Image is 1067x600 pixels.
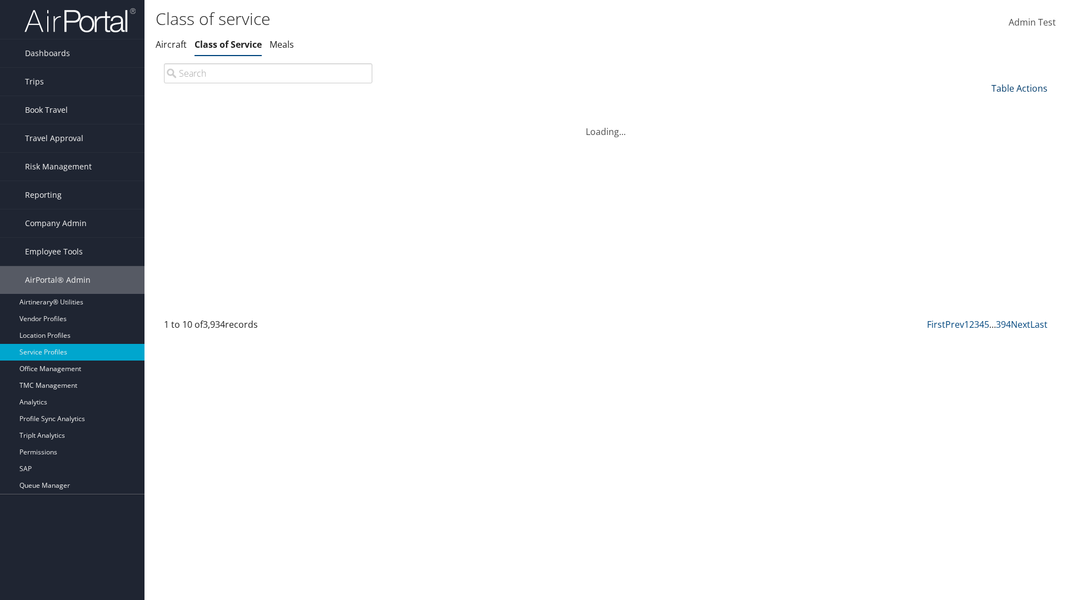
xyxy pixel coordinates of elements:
a: Next [1011,318,1030,331]
span: 3,934 [203,318,225,331]
span: Company Admin [25,209,87,237]
a: Last [1030,318,1048,331]
div: 1 to 10 of records [164,318,372,337]
a: 394 [996,318,1011,331]
input: Search [164,63,372,83]
a: 1 [964,318,969,331]
a: Class of Service [195,38,262,51]
a: Admin Test [1009,6,1056,40]
span: Risk Management [25,153,92,181]
span: Admin Test [1009,16,1056,28]
span: Trips [25,68,44,96]
span: Employee Tools [25,238,83,266]
span: … [989,318,996,331]
img: airportal-logo.png [24,7,136,33]
span: Dashboards [25,39,70,67]
a: Table Actions [991,82,1048,94]
span: Book Travel [25,96,68,124]
h1: Class of service [156,7,756,31]
a: 4 [979,318,984,331]
a: 2 [969,318,974,331]
span: AirPortal® Admin [25,266,91,294]
a: Prev [945,318,964,331]
a: 3 [974,318,979,331]
a: Aircraft [156,38,187,51]
a: Meals [270,38,294,51]
span: Travel Approval [25,124,83,152]
div: Loading... [156,112,1056,138]
a: First [927,318,945,331]
span: Reporting [25,181,62,209]
a: 5 [984,318,989,331]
